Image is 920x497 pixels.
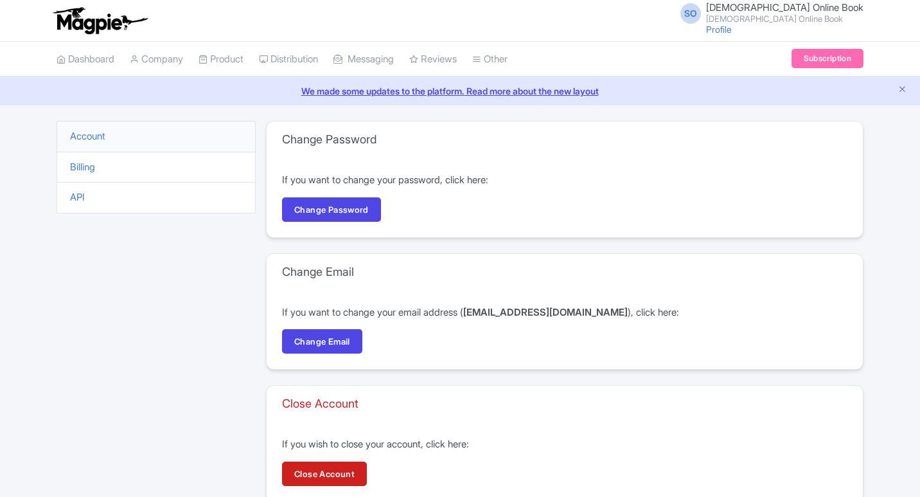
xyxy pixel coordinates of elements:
a: Product [199,42,243,77]
a: Change Email [282,329,362,354]
a: We made some updates to the platform. Read more about the new layout [8,84,912,98]
a: Messaging [333,42,394,77]
a: Account [70,130,105,142]
a: Reviews [409,42,457,77]
p: If you want to change your email address ( ), click here: [282,305,847,320]
a: Other [472,42,508,77]
a: API [70,191,85,203]
a: Profile [706,24,732,35]
span: SO [680,3,701,24]
a: SO [DEMOGRAPHIC_DATA] Online Book [DEMOGRAPHIC_DATA] Online Book [673,3,863,23]
h3: Change Password [282,132,376,147]
a: Company [130,42,183,77]
p: If you wish to close your account, click here: [282,437,847,452]
a: Dashboard [57,42,114,77]
h3: Change Email [282,265,354,279]
a: Close Account [282,462,367,486]
small: [DEMOGRAPHIC_DATA] Online Book [706,15,863,23]
p: If you want to change your password, click here: [282,173,847,188]
a: Subscription [792,49,863,68]
a: Change Password [282,197,381,222]
strong: [EMAIL_ADDRESS][DOMAIN_NAME] [463,306,628,318]
button: Close announcement [898,83,907,98]
span: [DEMOGRAPHIC_DATA] Online Book [706,1,863,14]
h3: Close Account [282,397,358,411]
a: Distribution [259,42,318,77]
img: logo-ab69f6fb50320c5b225c76a69d11143b.png [50,6,150,35]
a: Billing [70,161,95,173]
